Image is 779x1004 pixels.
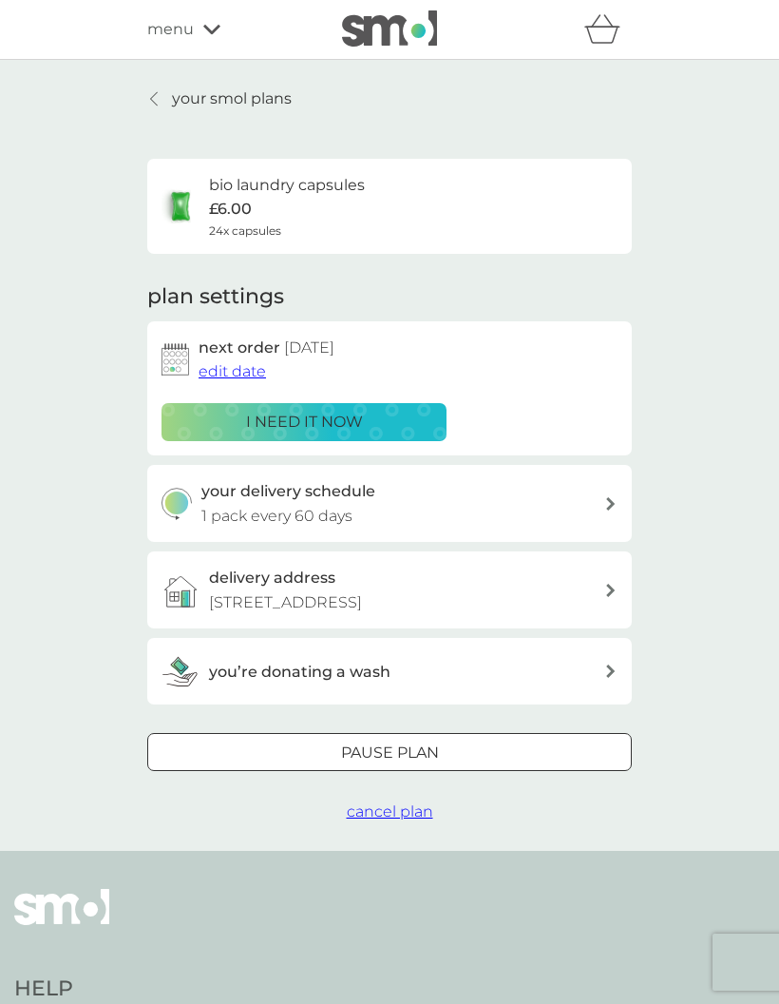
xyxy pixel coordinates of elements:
[199,359,266,384] button: edit date
[347,800,433,824] button: cancel plan
[14,975,289,1004] h4: Help
[147,465,632,542] button: your delivery schedule1 pack every 60 days
[347,802,433,821] span: cancel plan
[209,173,365,198] h6: bio laundry capsules
[209,660,390,685] h3: you’re donating a wash
[284,338,334,357] span: [DATE]
[341,741,439,765] p: Pause plan
[172,87,292,111] p: your smol plans
[342,10,437,47] img: smol
[14,889,109,954] img: smol
[584,10,632,48] div: basket
[201,504,352,529] p: 1 pack every 60 days
[199,336,334,360] h2: next order
[246,410,363,434] p: i need it now
[199,362,266,380] span: edit date
[209,197,252,222] p: £6.00
[209,590,362,615] p: [STREET_ADDRESS]
[201,479,375,504] h3: your delivery schedule
[209,222,281,240] span: 24x capsules
[147,551,632,628] a: delivery address[STREET_ADDRESS]
[147,733,632,771] button: Pause plan
[147,87,292,111] a: your smol plans
[161,187,199,225] img: bio laundry capsules
[161,403,446,441] button: i need it now
[147,17,194,42] span: menu
[147,282,284,312] h2: plan settings
[147,638,632,705] button: you’re donating a wash
[209,566,335,590] h3: delivery address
